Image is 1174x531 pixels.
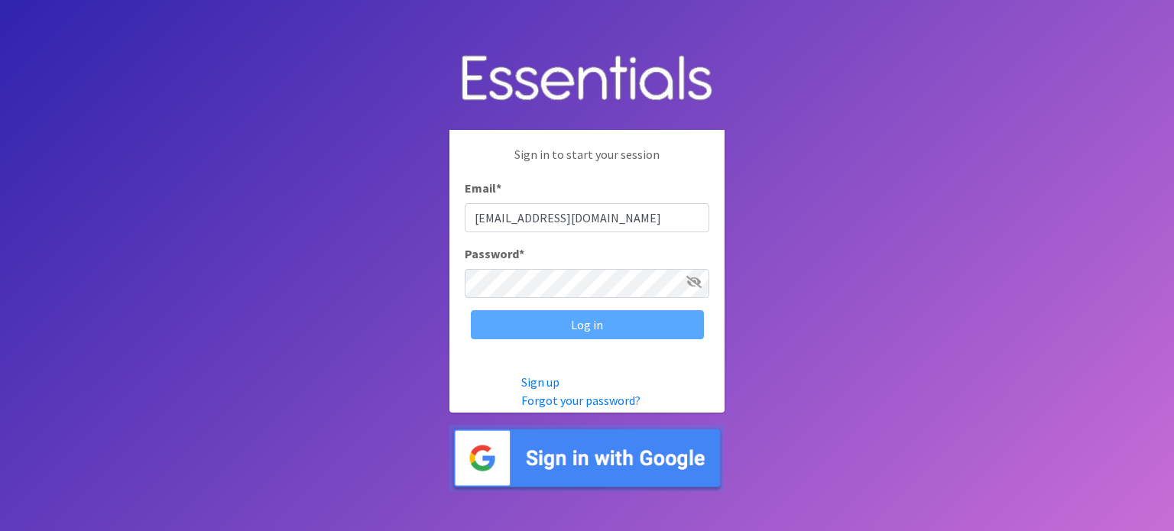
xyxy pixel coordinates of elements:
[465,244,524,263] label: Password
[465,145,709,179] p: Sign in to start your session
[519,246,524,261] abbr: required
[521,393,641,408] a: Forgot your password?
[496,180,501,196] abbr: required
[449,425,725,491] img: Sign in with Google
[465,179,501,197] label: Email
[449,40,725,118] img: Human Essentials
[521,374,559,390] a: Sign up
